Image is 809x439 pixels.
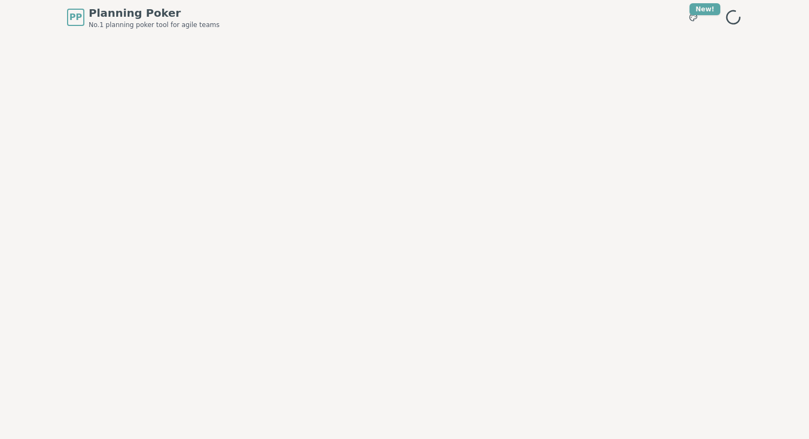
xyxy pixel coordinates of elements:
[89,21,220,29] span: No.1 planning poker tool for agile teams
[684,8,703,27] button: New!
[89,5,220,21] span: Planning Poker
[67,5,220,29] a: PPPlanning PokerNo.1 planning poker tool for agile teams
[689,3,720,15] div: New!
[69,11,82,24] span: PP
